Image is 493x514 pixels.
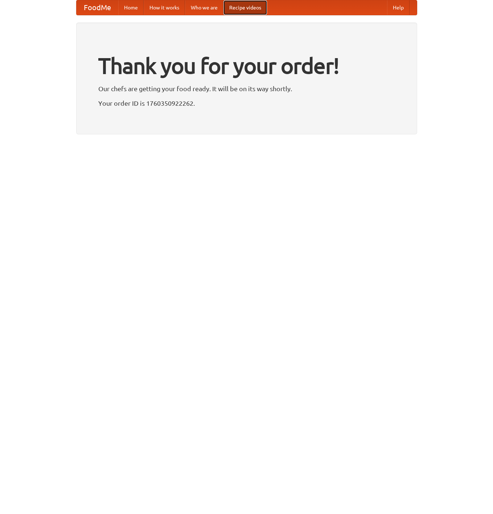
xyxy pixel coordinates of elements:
[387,0,410,15] a: Help
[98,98,395,109] p: Your order ID is 1760350922262.
[98,48,395,83] h1: Thank you for your order!
[223,0,267,15] a: Recipe videos
[77,0,118,15] a: FoodMe
[98,83,395,94] p: Our chefs are getting your food ready. It will be on its way shortly.
[185,0,223,15] a: Who we are
[118,0,144,15] a: Home
[144,0,185,15] a: How it works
